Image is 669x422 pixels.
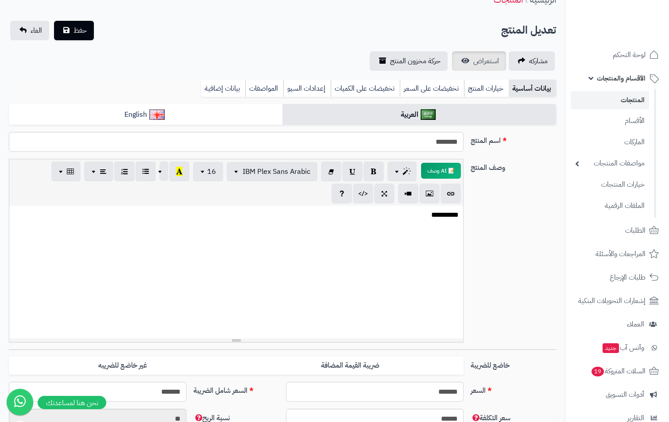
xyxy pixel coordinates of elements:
[9,357,236,375] label: غير خاضع للضريبه
[421,109,436,120] img: العربية
[390,56,441,66] span: حركة مخزون المنتج
[501,21,556,39] h2: تعديل المنتج
[571,361,664,382] a: السلات المتروكة19
[571,384,664,405] a: أدوات التسويق
[201,80,245,97] a: بيانات إضافية
[452,51,506,71] a: استعراض
[571,314,664,335] a: العملاء
[571,337,664,358] a: وآتس آبجديد
[421,163,461,179] button: 📝 AI وصف
[10,21,49,40] a: الغاء
[207,166,216,177] span: 16
[9,104,282,126] a: English
[597,72,646,84] span: الأقسام والمنتجات
[283,80,331,97] a: إعدادات السيو
[571,267,664,288] a: طلبات الإرجاع
[592,367,604,376] span: 19
[54,21,94,40] button: حفظ
[509,51,555,71] a: مشاركه
[467,159,560,173] label: وصف المنتج
[627,318,644,330] span: العملاء
[282,104,556,126] a: العربية
[245,80,283,97] a: المواصفات
[571,154,649,173] a: مواصفات المنتجات
[473,56,499,66] span: استعراض
[73,25,87,36] span: حفظ
[610,271,646,284] span: طلبات الإرجاع
[571,91,649,109] a: المنتجات
[467,357,560,371] label: خاضع للضريبة
[370,51,448,71] a: حركة مخزون المنتج
[596,248,646,260] span: المراجعات والأسئلة
[571,290,664,311] a: إشعارات التحويلات البنكية
[603,343,619,353] span: جديد
[602,341,644,354] span: وآتس آب
[236,357,464,375] label: ضريبة القيمة المضافة
[571,220,664,241] a: الطلبات
[571,175,649,194] a: خيارات المنتجات
[331,80,400,97] a: تخفيضات على الكميات
[227,162,317,181] button: IBM Plex Sans Arabic
[464,80,509,97] a: خيارات المنتج
[571,243,664,265] a: المراجعات والأسئلة
[609,24,661,42] img: logo-2.png
[529,56,548,66] span: مشاركه
[578,295,646,307] span: إشعارات التحويلات البنكية
[613,49,646,61] span: لوحة التحكم
[467,132,560,146] label: اسم المنتج
[31,25,42,36] span: الغاء
[625,224,646,237] span: الطلبات
[509,80,556,97] a: بيانات أساسية
[190,382,282,396] label: السعر شامل الضريبة
[571,196,649,215] a: الملفات الرقمية
[400,80,464,97] a: تخفيضات على السعر
[591,365,646,377] span: السلات المتروكة
[606,388,644,401] span: أدوات التسويق
[571,44,664,65] a: لوحة التحكم
[149,109,165,120] img: English
[571,111,649,130] a: الأقسام
[571,133,649,152] a: الماركات
[467,382,560,396] label: السعر
[243,166,310,177] span: IBM Plex Sans Arabic
[193,162,223,181] button: 16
